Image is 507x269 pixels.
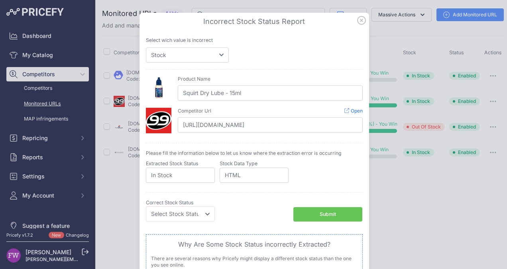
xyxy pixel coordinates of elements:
p: There are several reasons why Pricefy might display a different stock status than the one you see... [151,255,358,268]
p: Please fill the information below to let us know where the extraction error is occurring [146,150,363,157]
a: Open [344,108,363,114]
button: Submit [293,207,362,222]
label: Extracted Stock Status [146,160,198,166]
div: Competitor Url [178,108,211,114]
p: Select wich value is incorrect [146,37,363,44]
div: Submit [320,211,336,218]
label: Product Name [178,76,210,82]
label: Stock Data Type [220,160,257,166]
span: Incorrect Stock Status Report [203,17,305,26]
label: Correct Stock Status [146,200,194,206]
h3: Why Are Some Stock Status incorrectly Extracted? [151,239,358,249]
